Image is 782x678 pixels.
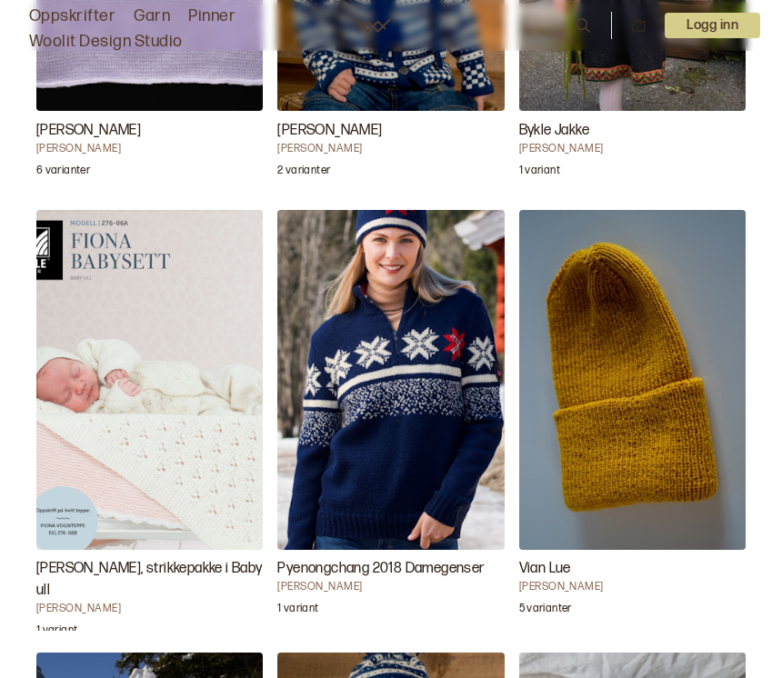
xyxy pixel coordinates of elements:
[665,13,760,38] p: Logg inn
[519,120,746,142] h3: Bykle Jakke
[36,210,263,550] img: Kari HaugenFiona babysett, strikkepakke i Baby ull
[519,210,746,632] a: Vian Lue
[36,120,263,142] h3: [PERSON_NAME]
[36,164,90,182] p: 6 varianter
[355,18,391,33] a: Woolit
[29,4,115,29] a: Oppskrifter
[519,164,560,182] p: 1 variant
[277,210,504,632] a: Pyenongchang 2018 Damegenser
[36,142,263,156] h4: [PERSON_NAME]
[277,142,504,156] h4: [PERSON_NAME]
[36,602,263,616] h4: [PERSON_NAME]
[29,29,183,55] a: Woolit Design Studio
[36,210,263,632] a: Fiona babysett, strikkepakke i Baby ull
[277,602,318,620] p: 1 variant
[519,210,746,550] img: Hrönn JónsdóttirVian Lue
[519,558,746,580] h3: Vian Lue
[519,580,746,594] h4: [PERSON_NAME]
[277,210,504,550] img: Dale GarnPyenongchang 2018 Damegenser
[188,4,236,29] a: Pinner
[665,13,760,38] button: User dropdown
[277,580,504,594] h4: [PERSON_NAME]
[519,142,746,156] h4: [PERSON_NAME]
[277,120,504,142] h3: [PERSON_NAME]
[36,558,263,602] h3: [PERSON_NAME], strikkepakke i Baby ull
[134,4,170,29] a: Garn
[36,623,77,642] p: 1 variant
[277,558,504,580] h3: Pyenongchang 2018 Damegenser
[519,602,572,620] p: 5 varianter
[277,164,330,182] p: 2 varianter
